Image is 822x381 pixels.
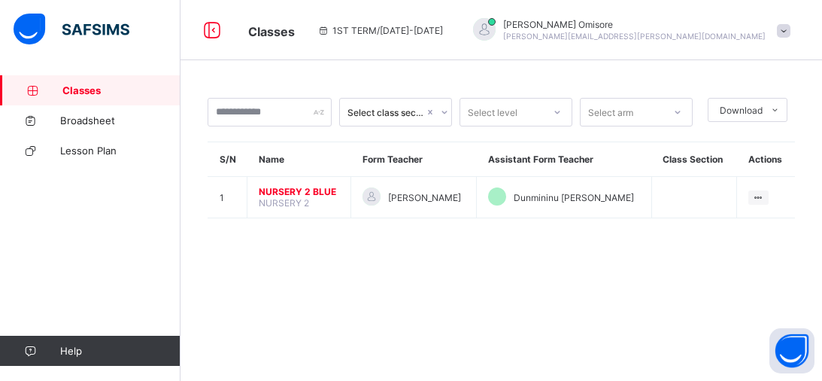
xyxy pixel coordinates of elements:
[259,186,339,197] span: NURSERY 2 BLUE
[259,197,309,209] span: NURSERY 2
[248,24,295,39] span: Classes
[208,177,247,218] td: 1
[388,192,461,203] span: [PERSON_NAME]
[247,142,351,177] th: Name
[468,98,517,126] div: Select level
[651,142,737,177] th: Class Section
[208,142,247,177] th: S/N
[351,142,477,177] th: Form Teacher
[588,98,633,126] div: Select arm
[737,142,795,177] th: Actions
[503,32,766,41] span: [PERSON_NAME][EMAIL_ADDRESS][PERSON_NAME][DOMAIN_NAME]
[60,114,180,126] span: Broadsheet
[317,25,443,36] span: session/term information
[347,107,424,118] div: Select class section
[62,84,180,96] span: Classes
[60,145,180,157] span: Lesson Plan
[458,18,798,43] div: ElizabethOmisore
[14,14,129,45] img: safsims
[60,345,180,357] span: Help
[503,19,766,30] span: [PERSON_NAME] Omisore
[720,105,763,116] span: Download
[477,142,651,177] th: Assistant Form Teacher
[514,192,634,203] span: Dunmininu [PERSON_NAME]
[769,328,814,373] button: Open asap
